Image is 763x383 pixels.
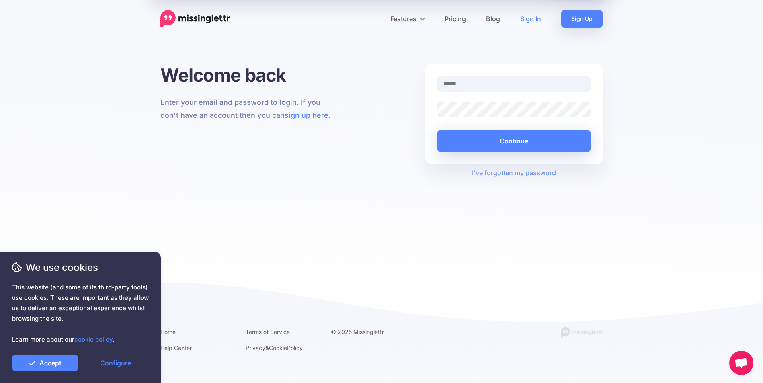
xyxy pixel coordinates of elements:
[13,21,19,27] img: website_grey.svg
[269,344,287,351] a: Cookie
[285,111,328,119] a: sign up here
[12,260,149,274] span: We use cookies
[13,13,19,19] img: logo_orange.svg
[380,10,435,28] a: Features
[21,21,88,27] div: Domain: [DOMAIN_NAME]
[246,344,265,351] a: Privacy
[160,64,338,86] h1: Welcome back
[22,47,28,53] img: tab_domain_overview_orange.svg
[510,10,551,28] a: Sign In
[246,343,319,353] li: & Policy
[23,13,39,19] div: v 4.0.25
[80,47,86,53] img: tab_keywords_by_traffic_grey.svg
[435,10,476,28] a: Pricing
[160,344,192,351] a: Help Center
[331,327,404,337] li: © 2025 Missinglettr
[82,355,149,371] a: Configure
[246,328,290,335] a: Terms of Service
[476,10,510,28] a: Blog
[729,351,753,375] div: Open chat
[74,336,113,343] a: cookie policy
[89,47,135,53] div: Keywords by Traffic
[160,96,338,122] p: Enter your email and password to login. If you don't have an account then you can .
[561,10,603,28] a: Sign Up
[472,169,556,177] a: I've forgotten my password
[31,47,72,53] div: Domain Overview
[12,355,78,371] a: Accept
[160,328,176,335] a: Home
[12,282,149,345] span: This website (and some of its third-party tools) use cookies. These are important as they allow u...
[437,130,591,152] button: Continue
